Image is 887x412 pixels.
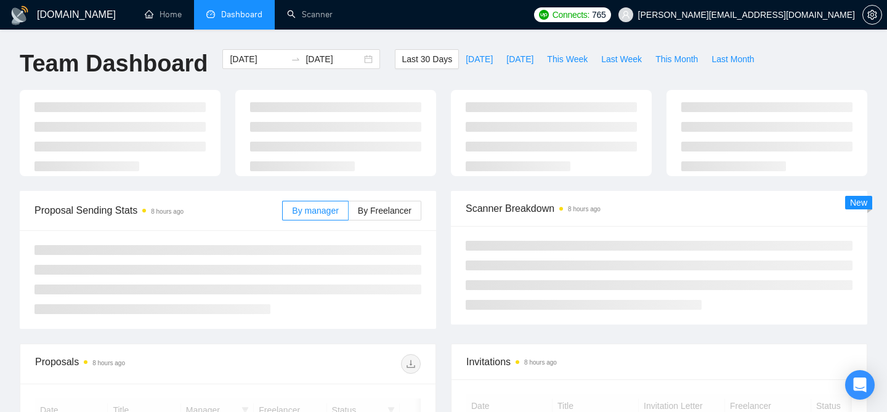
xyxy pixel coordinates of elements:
button: setting [862,5,882,25]
button: [DATE] [459,49,500,69]
span: [DATE] [506,52,533,66]
span: Connects: [553,8,589,22]
span: swap-right [291,54,301,64]
button: This Week [540,49,594,69]
button: Last Month [705,49,761,69]
span: This Month [655,52,698,66]
time: 8 hours ago [524,359,557,366]
span: Last Week [601,52,642,66]
input: End date [306,52,362,66]
time: 8 hours ago [92,360,125,366]
button: Last Week [594,49,649,69]
span: Dashboard [221,9,262,20]
a: setting [862,10,882,20]
time: 8 hours ago [568,206,601,212]
span: to [291,54,301,64]
input: Start date [230,52,286,66]
img: logo [10,6,30,25]
span: New [850,198,867,208]
div: Open Intercom Messenger [845,370,875,400]
span: By Freelancer [358,206,411,216]
span: [DATE] [466,52,493,66]
button: This Month [649,49,705,69]
span: By manager [292,206,338,216]
a: homeHome [145,9,182,20]
a: searchScanner [287,9,333,20]
span: 765 [592,8,606,22]
h1: Team Dashboard [20,49,208,78]
span: setting [863,10,881,20]
span: Last 30 Days [402,52,452,66]
span: This Week [547,52,588,66]
span: Last Month [711,52,754,66]
span: Invitations [466,354,852,370]
time: 8 hours ago [151,208,184,215]
span: Scanner Breakdown [466,201,853,216]
span: Proposal Sending Stats [34,203,282,218]
span: user [622,10,630,19]
img: upwork-logo.png [539,10,549,20]
div: Proposals [35,354,228,374]
button: [DATE] [500,49,540,69]
span: dashboard [206,10,215,18]
button: Last 30 Days [395,49,459,69]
